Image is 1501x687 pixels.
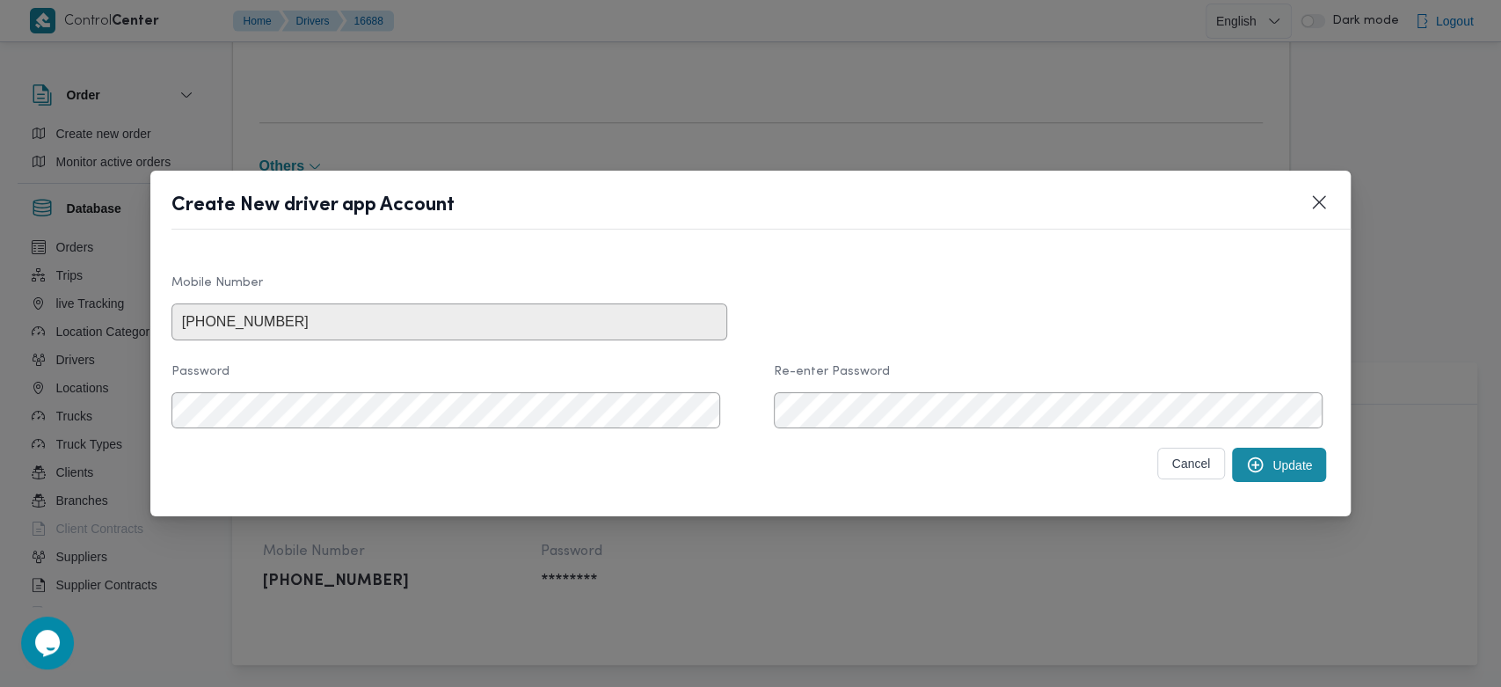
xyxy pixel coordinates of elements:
[171,192,1373,230] header: Create New driver app Account
[774,365,1330,392] label: Re-enter Password
[171,276,727,303] label: Mobile Number
[18,617,74,669] iframe: chat widget
[1308,192,1330,213] button: Closes this modal window
[1157,448,1226,479] button: Cancel
[1232,448,1326,482] button: Update
[171,365,727,392] label: Password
